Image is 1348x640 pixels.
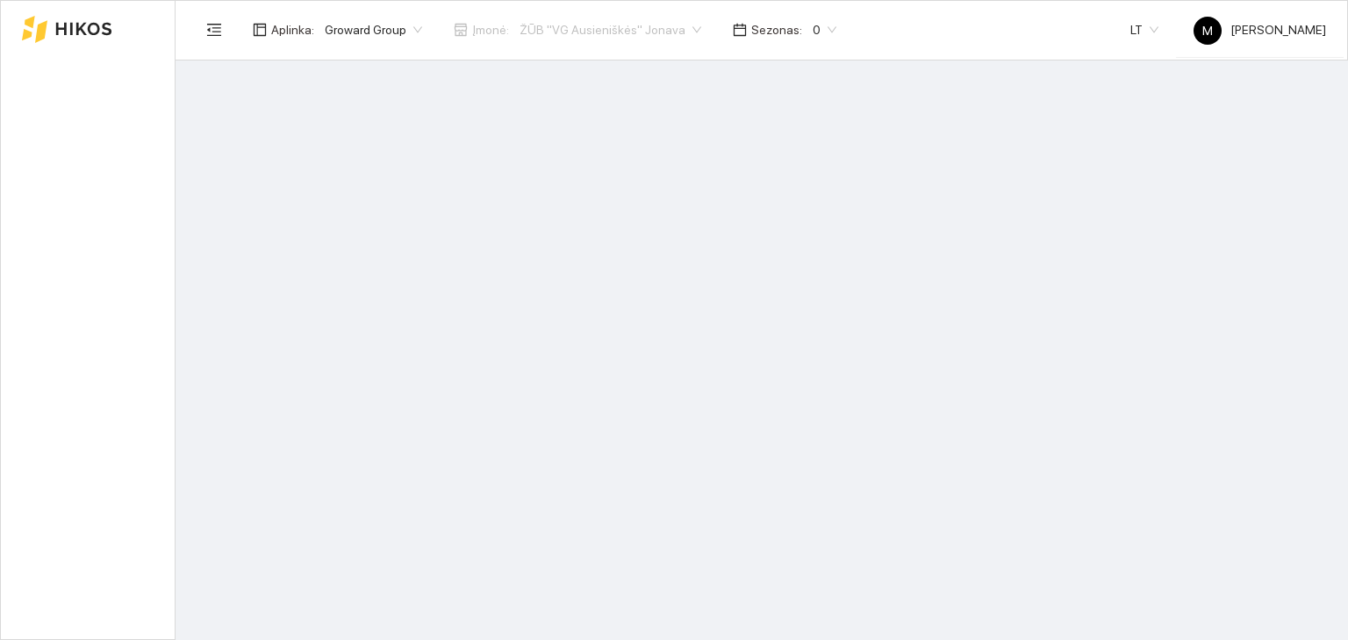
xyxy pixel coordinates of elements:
[271,20,314,39] span: Aplinka :
[1202,17,1213,45] span: M
[325,17,422,43] span: Groward Group
[1194,23,1326,37] span: [PERSON_NAME]
[1130,17,1158,43] span: LT
[733,23,747,37] span: calendar
[472,20,509,39] span: Įmonė :
[454,23,468,37] span: shop
[751,20,802,39] span: Sezonas :
[253,23,267,37] span: layout
[197,12,232,47] button: menu-fold
[206,22,222,38] span: menu-fold
[813,17,836,43] span: 0
[520,17,701,43] span: ŽŪB "VG Ausieniškės" Jonava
